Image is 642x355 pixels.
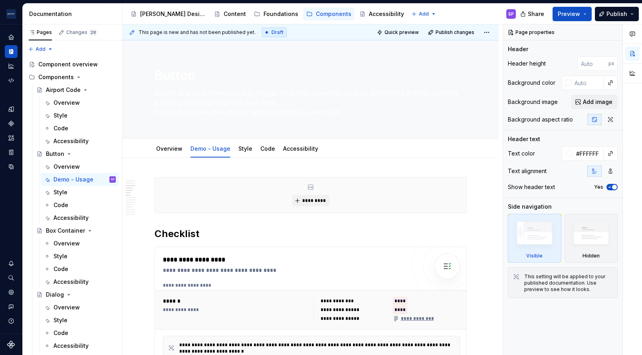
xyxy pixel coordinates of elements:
div: Code [53,329,68,337]
button: Add [409,8,439,20]
a: Documentation [5,45,18,58]
a: Accessibility [41,211,119,224]
a: Demo - UsageSP [41,173,119,186]
img: f0306bc8-3074-41fb-b11c-7d2e8671d5eb.png [6,9,16,19]
button: Preview [553,7,592,21]
a: Code [260,145,275,152]
div: Accessibility [369,10,404,18]
a: Button [33,148,119,160]
button: Add image [571,95,618,109]
div: [PERSON_NAME] Design [140,10,206,18]
div: Overview [53,99,80,107]
textarea: Button is a UI element used to trigger an action or event, such as submitting a form, opening a d... [153,87,465,119]
a: Overview [41,160,119,173]
div: SP [508,11,514,17]
a: Home [5,31,18,44]
a: Data sources [5,160,18,173]
div: Documentation [29,10,119,18]
div: Demo - Usage [187,140,234,157]
input: Auto [571,76,604,90]
button: Add [26,44,55,55]
input: Auto [578,56,608,71]
span: Quick preview [384,29,419,36]
a: Style [41,250,119,263]
a: Airport Code [33,84,119,96]
a: Style [41,314,119,327]
div: Box Container [46,227,85,235]
div: SP [111,176,115,183]
span: Draft [271,29,283,36]
a: Accessibility [41,135,119,148]
input: Auto [573,146,604,161]
a: Accessibility [283,145,318,152]
div: Hidden [565,214,618,263]
div: Background color [508,79,555,87]
div: Accessibility [53,342,89,350]
div: Contact support [5,300,18,313]
a: Design tokens [5,103,18,116]
a: Foundations [251,8,301,20]
a: Accessibility [356,8,407,20]
a: [PERSON_NAME] Design [127,8,209,20]
a: Assets [5,132,18,144]
a: Demo - Usage [190,145,230,152]
div: Content [224,10,246,18]
div: Header text [508,135,540,143]
div: Header [508,45,528,53]
div: Components [5,117,18,130]
div: Demo - Usage [53,176,93,183]
div: Notifications [5,257,18,270]
div: Style [53,252,67,260]
div: Code [53,265,68,273]
span: Preview [558,10,580,18]
button: Publish changes [426,27,478,38]
div: Overview [53,303,80,311]
a: Style [41,109,119,122]
div: Text alignment [508,167,547,175]
a: Supernova Logo [7,341,15,349]
div: This setting will be applied to your published documentation. Use preview to see how it looks. [524,273,612,293]
div: Code [53,124,68,132]
div: Foundations [264,10,298,18]
a: Overview [41,301,119,314]
span: Add image [583,98,612,106]
div: Side navigation [508,203,552,211]
div: Background image [508,98,558,106]
a: Code automation [5,74,18,87]
span: Add [36,46,46,52]
div: Page tree [127,6,407,22]
a: Accessibility [41,339,119,352]
span: This page is new and has not been published yet. [139,29,256,36]
div: Accessibility [53,137,89,145]
span: Publish changes [436,29,474,36]
a: Analytics [5,60,18,72]
div: Show header text [508,183,555,191]
a: Component overview [26,58,119,71]
span: Share [528,10,544,18]
a: Dialog [33,288,119,301]
div: Button [46,150,64,158]
div: Background aspect ratio [508,116,573,124]
div: Pages [29,29,52,36]
a: Overview [41,96,119,109]
label: Yes [594,184,603,190]
div: Code [257,140,278,157]
div: Code [53,201,68,209]
a: Style [238,145,252,152]
span: Add [419,11,429,17]
div: Component overview [38,60,98,68]
a: Content [211,8,249,20]
div: Accessibility [53,214,89,222]
a: Accessibility [41,275,119,288]
div: Text color [508,150,535,158]
div: Accessibility [53,278,89,286]
a: Storybook stories [5,146,18,159]
div: Hidden [583,253,600,259]
button: Search ⌘K [5,271,18,284]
